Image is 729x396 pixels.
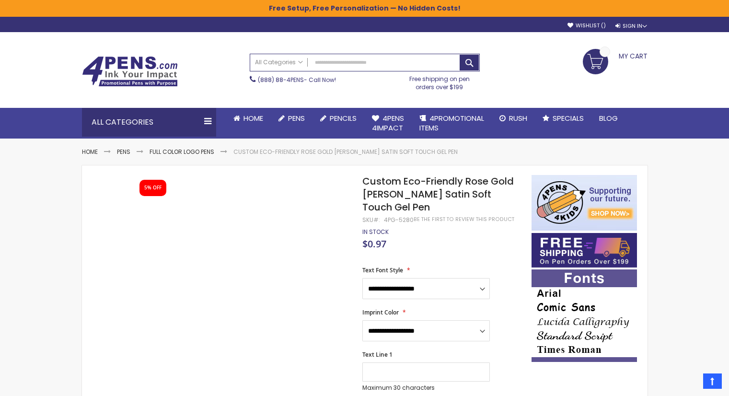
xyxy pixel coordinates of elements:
span: Blog [599,113,618,123]
span: Specials [553,113,584,123]
div: All Categories [82,108,216,137]
span: 4Pens 4impact [372,113,404,133]
a: (888) 88-4PENS [258,76,304,84]
a: All Categories [250,54,308,70]
div: 4PG-5280 [384,216,414,224]
a: Rush [492,108,535,129]
img: font-personalization-examples [532,269,637,362]
strong: SKU [362,216,380,224]
span: Rush [509,113,527,123]
span: Text Font Style [362,266,403,274]
div: 5% OFF [144,185,162,191]
img: 4Pens Custom Pens and Promotional Products [82,56,178,87]
p: Maximum 30 characters [362,384,490,392]
span: Home [243,113,263,123]
span: $0.97 [362,237,386,250]
span: Pencils [330,113,357,123]
a: Wishlist [567,22,606,29]
img: Free shipping on orders over $199 [532,233,637,268]
span: Text Line 1 [362,350,393,359]
span: Pens [288,113,305,123]
a: Pens [117,148,130,156]
div: Sign In [615,23,647,30]
a: Specials [535,108,591,129]
span: 4PROMOTIONAL ITEMS [419,113,484,133]
a: Home [82,148,98,156]
a: Home [226,108,271,129]
span: In stock [362,228,389,236]
span: - Call Now! [258,76,336,84]
a: Blog [591,108,625,129]
a: 4PROMOTIONALITEMS [412,108,492,139]
img: 4pens 4 kids [532,175,637,231]
span: Imprint Color [362,308,399,316]
a: 4Pens4impact [364,108,412,139]
span: Custom Eco-Friendly Rose Gold [PERSON_NAME] Satin Soft Touch Gel Pen [362,175,514,214]
a: Pencils [312,108,364,129]
a: Top [703,373,722,389]
div: Free shipping on pen orders over $199 [399,71,480,91]
a: Pens [271,108,312,129]
span: All Categories [255,58,303,66]
a: Be the first to review this product [414,216,514,223]
div: Availability [362,228,389,236]
li: Custom Eco-Friendly Rose Gold [PERSON_NAME] Satin Soft Touch Gel Pen [233,148,458,156]
a: Full Color Logo Pens [150,148,214,156]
